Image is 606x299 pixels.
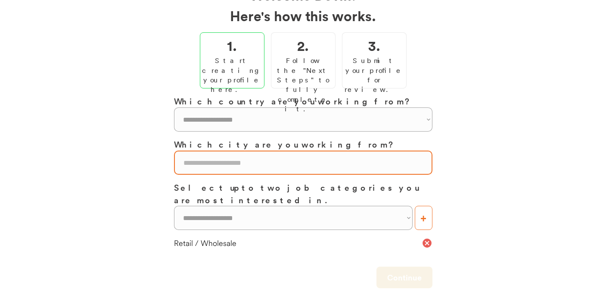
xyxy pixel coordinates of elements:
div: Start creating your profile here. [202,56,262,94]
h2: 2. [297,35,309,56]
h3: Which city are you working from? [174,138,432,151]
h3: Which country are you working from? [174,95,432,107]
h2: 1. [227,35,237,56]
h2: 3. [368,35,380,56]
button: Continue [376,267,432,288]
button: + [415,206,432,230]
button: cancel [422,238,432,249]
div: Follow the "Next Steps" to fully complete it. [273,56,333,113]
h3: Select up to two job categories you are most interested in. [174,181,432,206]
div: Submit your profile for review. [345,56,404,94]
div: Retail / Wholesale [174,238,422,249]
